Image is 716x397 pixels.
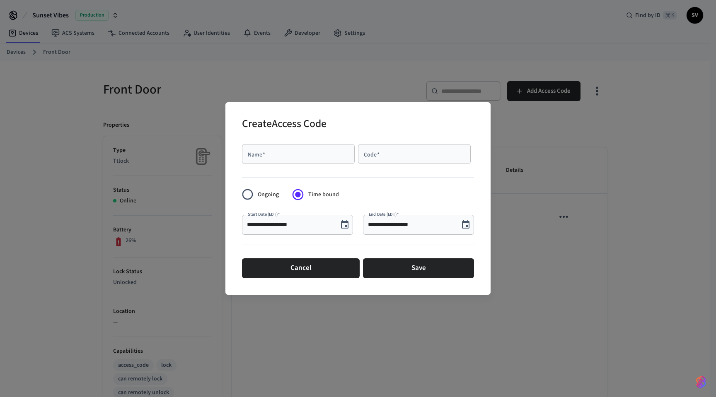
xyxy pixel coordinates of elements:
[363,258,474,278] button: Save
[248,211,280,217] label: Start Date (EDT)
[336,217,353,233] button: Choose date, selected date is Aug 31, 2025
[242,258,360,278] button: Cancel
[457,217,474,233] button: Choose date, selected date is Aug 31, 2025
[242,112,327,137] h2: Create Access Code
[308,190,339,199] span: Time bound
[369,211,399,217] label: End Date (EDT)
[258,190,279,199] span: Ongoing
[696,375,706,389] img: SeamLogoGradient.69752ec5.svg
